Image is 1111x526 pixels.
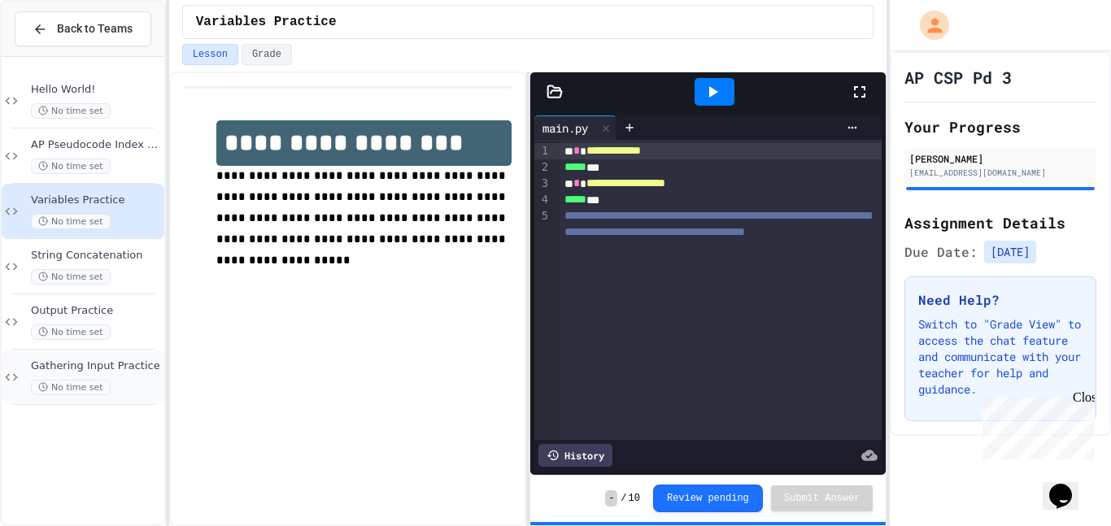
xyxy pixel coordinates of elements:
[653,485,763,512] button: Review pending
[31,159,111,174] span: No time set
[534,159,551,176] div: 2
[904,242,978,262] span: Due Date:
[976,390,1095,459] iframe: chat widget
[904,211,1096,234] h2: Assignment Details
[903,7,953,44] div: My Account
[534,115,616,140] div: main.py
[534,120,596,137] div: main.py
[31,214,111,229] span: No time set
[629,492,640,505] span: 10
[784,492,860,505] span: Submit Answer
[31,249,161,263] span: String Concatenation
[605,490,617,506] span: -
[182,44,238,65] button: Lesson
[918,290,1083,310] h3: Need Help?
[31,103,111,119] span: No time set
[771,485,874,511] button: Submit Answer
[31,83,161,97] span: Hello World!
[31,138,161,152] span: AP Pseudocode Index Card Assignment
[984,241,1036,263] span: [DATE]
[15,11,151,46] button: Back to Teams
[909,167,1091,179] div: [EMAIL_ADDRESS][DOMAIN_NAME]
[31,193,161,207] span: Variables Practice
[534,192,551,208] div: 4
[57,20,133,37] span: Back to Teams
[534,208,551,257] div: 5
[1043,461,1095,510] iframe: chat widget
[242,44,292,65] button: Grade
[31,269,111,285] span: No time set
[918,316,1083,398] p: Switch to "Grade View" to access the chat feature and communicate with your teacher for help and ...
[534,176,551,192] div: 3
[904,66,1012,89] h1: AP CSP Pd 3
[31,324,111,340] span: No time set
[538,444,612,467] div: History
[904,115,1096,138] h2: Your Progress
[534,143,551,159] div: 1
[31,380,111,395] span: No time set
[31,359,161,373] span: Gathering Input Practice
[7,7,112,103] div: Chat with us now!Close
[31,304,161,318] span: Output Practice
[621,492,626,505] span: /
[196,12,337,32] span: Variables Practice
[909,151,1091,166] div: [PERSON_NAME]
